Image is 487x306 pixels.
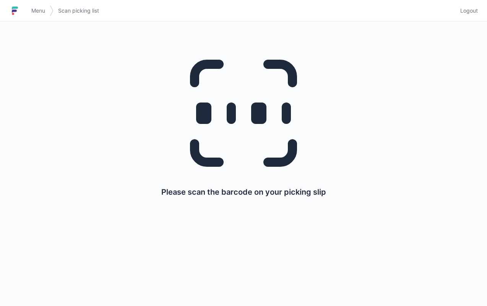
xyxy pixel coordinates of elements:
a: Scan picking list [54,4,104,18]
a: Logout [456,4,478,18]
span: Menu [31,7,45,15]
img: svg> [50,2,54,20]
p: Please scan the barcode on your picking slip [161,187,326,197]
span: Logout [460,7,478,15]
span: Scan picking list [58,7,99,15]
a: Menu [27,4,50,18]
img: logo-small.jpg [9,5,21,17]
